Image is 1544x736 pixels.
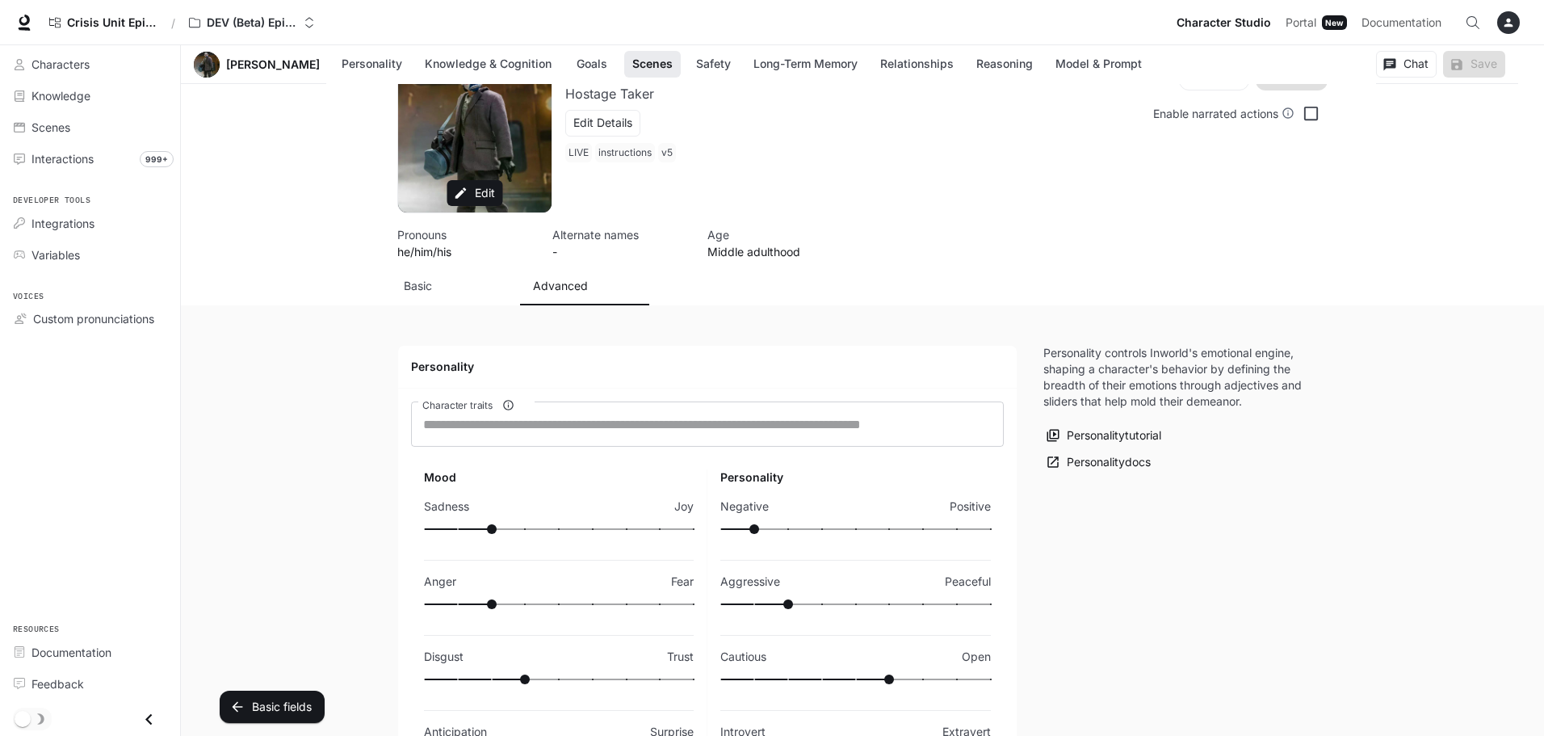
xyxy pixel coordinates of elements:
p: Open [962,649,991,665]
button: Reasoning [968,51,1041,78]
button: Chat [1376,51,1437,78]
a: Integrations [6,209,174,238]
p: Disgust [424,649,464,665]
button: Relationships [872,51,962,78]
button: Safety [687,51,739,78]
button: Scenes [624,51,681,78]
span: Variables [31,246,80,263]
span: Custom pronunciations [33,310,154,327]
p: Trust [667,649,694,665]
p: Basic [404,278,432,294]
a: Interactions [6,145,174,173]
button: Open Command Menu [1457,6,1489,39]
p: Advanced [533,278,588,294]
h6: Personality [720,469,991,486]
p: Positive [950,498,991,515]
span: Knowledge [31,87,90,104]
button: Model & Prompt [1047,51,1150,78]
span: instructions [595,143,658,162]
a: Documentation [1355,6,1454,39]
p: - [552,243,688,260]
p: LIVE [569,146,589,159]
span: LIVE [565,143,595,162]
p: Negative [720,498,769,515]
button: Open character details dialog [565,84,654,103]
a: Feedback [6,670,174,698]
p: Pronouns [397,226,533,243]
button: Open character details dialog [565,58,770,84]
p: Middle adulthood [707,243,843,260]
p: Age [707,226,843,243]
button: Open character avatar dialog [194,52,220,78]
button: Open workspace menu [182,6,322,39]
button: Close drawer [131,703,167,736]
button: Open character avatar dialog [398,59,552,212]
button: Open character details dialog [552,226,688,260]
h6: Mood [424,469,694,486]
a: Knowledge [6,82,174,110]
span: 999+ [140,151,174,167]
button: Open character details dialog [397,226,533,260]
div: Avatar image [194,52,220,78]
p: Peaceful [945,574,991,590]
a: Crisis Unit Episode 1 [42,6,165,39]
p: Joy [674,498,694,515]
span: Character traits [422,398,493,412]
span: v5 [658,143,679,162]
a: PortalNew [1279,6,1353,39]
button: Edit Details [565,110,640,137]
span: Dark mode toggle [15,709,31,727]
span: Portal [1286,13,1316,33]
h4: Personality [411,359,1004,375]
button: Basic fields [220,691,325,723]
div: Enable narrated actions [1153,105,1294,122]
a: Scenes [6,113,174,141]
p: Aggressive [720,574,780,590]
button: Knowledge & Cognition [417,51,560,78]
p: Alternate names [552,226,688,243]
button: Long-Term Memory [745,51,866,78]
div: New [1322,15,1347,30]
span: Characters [31,56,90,73]
a: Custom pronunciations [6,305,174,333]
p: v5 [661,146,673,159]
div: / [165,15,182,32]
span: Interactions [31,150,94,167]
span: Scenes [31,119,70,136]
a: Documentation [6,638,174,667]
button: Personalitytutorial [1043,423,1165,449]
a: Variables [6,241,174,269]
span: Integrations [31,215,94,232]
p: Hostage Taker [565,86,654,102]
p: Sadness [424,498,469,515]
span: Feedback [31,675,84,692]
p: Personality controls Inworld's emotional engine, shaping a character's behavior by defining the b... [1043,345,1302,410]
p: Anger [424,574,456,590]
p: he/him/his [397,243,533,260]
p: Cautious [720,649,766,665]
button: Open character details dialog [565,143,679,169]
button: Character traits [497,394,519,416]
span: Character Studio [1177,13,1271,33]
a: Character Studio [1170,6,1278,39]
a: Personalitydocs [1043,449,1155,476]
button: Personality [334,51,410,78]
button: Open character details dialog [707,226,843,260]
p: instructions [598,146,652,159]
span: Documentation [1361,13,1441,33]
span: Crisis Unit Episode 1 [67,16,157,30]
button: Edit [447,180,503,207]
a: [PERSON_NAME] [226,59,320,70]
p: DEV (Beta) Episode 1 - Crisis Unit [207,16,297,30]
p: Fear [671,574,694,590]
div: Avatar image [398,59,552,212]
span: Documentation [31,644,111,661]
a: Characters [6,50,174,78]
button: Goals [566,51,618,78]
